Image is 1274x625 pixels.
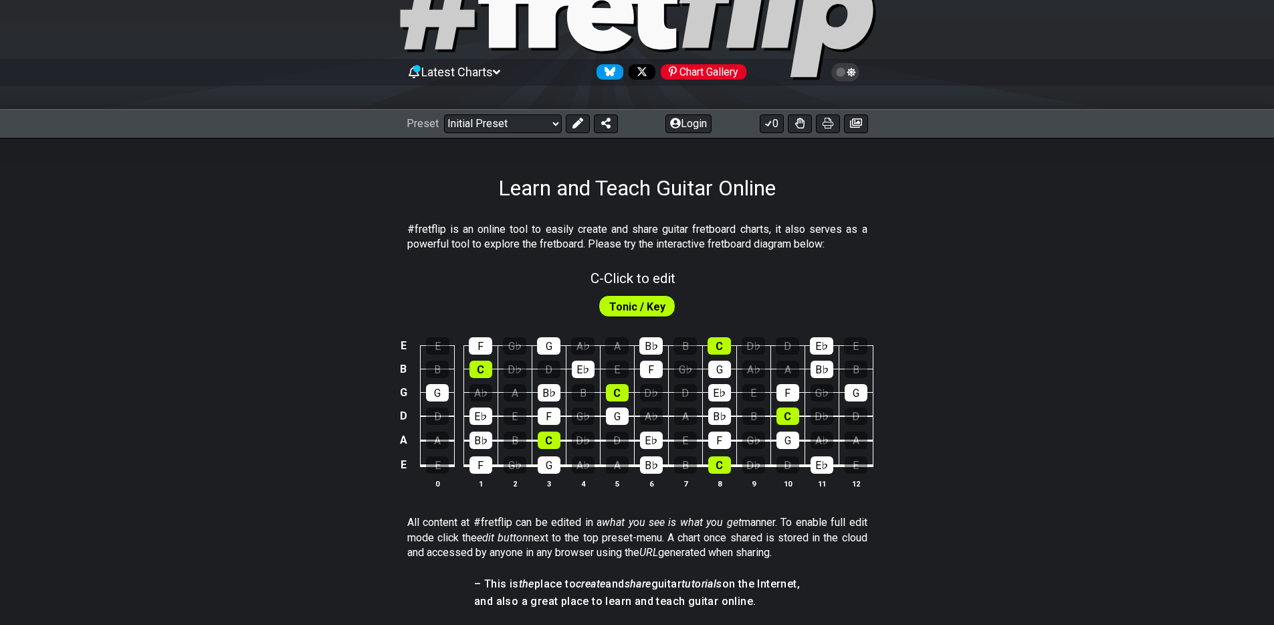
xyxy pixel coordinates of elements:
div: A [504,384,526,401]
em: tutorials [681,577,722,590]
em: create [576,577,605,590]
th: 6 [634,476,668,490]
div: G♭ [503,337,526,355]
p: All content at #fretflip can be edited in a manner. To enable full edit mode click the next to th... [407,515,867,560]
th: 2 [498,476,532,490]
th: 9 [736,476,770,490]
div: B♭ [538,384,560,401]
div: B [845,361,867,378]
div: A♭ [811,432,833,449]
div: E♭ [811,456,833,474]
span: Preset [407,117,439,130]
div: G [708,361,731,378]
div: C [606,384,629,401]
h4: and also a great place to learn and teach guitar online. [474,594,800,609]
div: G♭ [742,432,765,449]
div: E [504,408,526,425]
div: E [606,361,629,378]
div: A♭ [571,337,595,355]
em: the [519,577,534,590]
div: D [426,408,449,425]
div: E [844,337,867,355]
div: C [538,432,560,449]
span: Toggle light / dark theme [838,66,853,78]
th: 1 [463,476,498,490]
div: B [673,337,697,355]
div: F [708,432,731,449]
td: A [395,428,411,452]
div: D [674,384,697,401]
div: C [708,337,731,355]
th: 3 [532,476,566,490]
button: Create image [844,114,868,133]
div: B [572,384,595,401]
div: D♭ [742,456,765,474]
div: D [776,456,799,474]
div: A [845,432,867,449]
div: A [605,337,629,355]
td: E [395,334,411,357]
a: Follow #fretflip at Bluesky [591,64,623,80]
div: G [426,384,449,401]
div: B [674,456,697,474]
div: G [538,456,560,474]
div: C [708,456,731,474]
em: edit button [477,531,528,544]
th: 11 [805,476,839,490]
div: A♭ [469,384,492,401]
button: Login [665,114,712,133]
div: E [426,456,449,474]
div: G [845,384,867,401]
div: D♭ [572,432,595,449]
div: B♭ [708,408,731,425]
em: what you see is what you get [602,516,742,529]
button: Share Preset [594,114,618,133]
div: G♭ [811,384,833,401]
button: Toggle Dexterity for all fretkits [788,114,812,133]
a: Follow #fretflip at X [623,64,655,80]
div: D [845,408,867,425]
h4: – This is place to and guitar on the Internet, [474,577,800,592]
h1: Learn and Teach Guitar Online [498,175,776,201]
th: 10 [770,476,805,490]
div: G [776,432,799,449]
div: D♭ [811,408,833,425]
div: E♭ [572,361,595,378]
div: G [606,408,629,425]
td: E [395,452,411,478]
div: F [469,456,492,474]
p: #fretflip is an online tool to easily create and share guitar fretboard charts, it also serves as... [407,222,867,252]
th: 12 [839,476,873,490]
div: E♭ [708,384,731,401]
div: G♭ [674,361,697,378]
th: 4 [566,476,600,490]
div: A [426,432,449,449]
div: A [606,456,629,474]
div: F [776,384,799,401]
td: D [395,404,411,428]
div: D [538,361,560,378]
div: F [469,337,492,355]
div: B [504,432,526,449]
button: 0 [760,114,784,133]
div: A [776,361,799,378]
em: URL [639,546,658,559]
div: G [537,337,560,355]
div: E [674,432,697,449]
div: B♭ [811,361,833,378]
div: F [640,361,663,378]
div: D♭ [640,384,663,401]
div: C [469,361,492,378]
span: First enable full edit mode to edit [609,297,665,317]
div: G♭ [504,456,526,474]
div: E [742,384,765,401]
a: #fretflip at Pinterest [655,64,746,80]
div: A♭ [640,408,663,425]
em: share [625,577,651,590]
div: E♭ [469,408,492,425]
td: B [395,357,411,381]
div: A [674,408,697,425]
div: A♭ [572,456,595,474]
div: E♭ [810,337,833,355]
div: D♭ [742,337,765,355]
